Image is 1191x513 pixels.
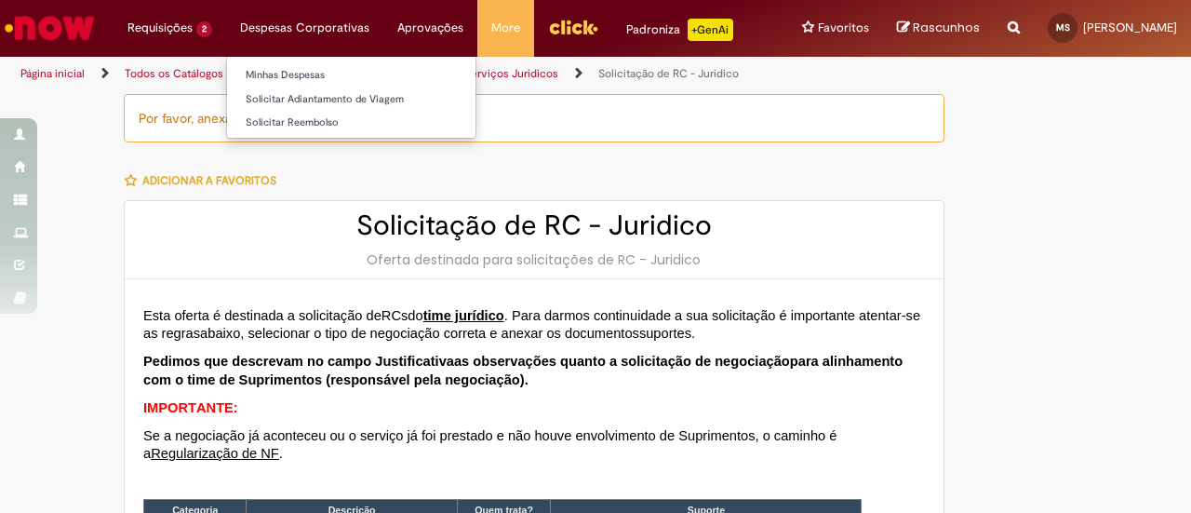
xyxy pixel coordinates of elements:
span: Se a negociação já aconteceu ou o serviço já foi prestado e não houve envolvimento de Suprimentos... [143,428,837,461]
div: Padroniza [626,19,733,41]
a: Serviços Juridicos [464,66,558,81]
span: Rascunhos [913,19,980,36]
ul: Trilhas de página [14,57,780,91]
span: , selecionar o tipo de negociação correta e anexar os d [240,326,572,341]
a: Todos os Catálogos [125,66,223,81]
span: MS [1056,21,1070,34]
img: click_logo_yellow_360x200.png [548,13,598,41]
span: Regularização de NF [151,446,279,461]
span: ocumentos [572,326,639,341]
a: Solicitação de RC - Juridico [598,66,739,81]
ul: Despesas Corporativas [226,56,476,139]
span: Aprovações [397,19,463,37]
h2: Solicitação de RC - Juridico [143,210,925,241]
div: Por favor, anexar o template preenchido. [124,94,944,142]
span: Pedimos que descrevam no campo Justificativa [143,354,454,369]
span: t [159,308,163,323]
span: [PERSON_NAME] [1083,20,1177,35]
button: Adicionar a Favoritos [124,161,287,200]
span: as observações quanto a solicitação de negociação [454,354,790,369]
img: ServiceNow [2,9,98,47]
span: RCs [381,308,408,324]
div: Oferta destinada para solicitações de RC - Juridico [143,250,925,269]
span: time jurídico [423,308,504,323]
span: abaixo [200,326,240,341]
span: . Para darmos continuidade a sua solicitação é importante atenta [504,308,897,323]
span: More [491,19,520,37]
span: r [897,308,902,323]
span: Adicionar a Favoritos [142,173,276,188]
a: Rascunhos [897,20,980,37]
span: . [525,372,529,387]
span: Es [143,308,159,323]
a: Solicitar Adiantamento de Viagem [227,89,475,110]
span: Favoritos [818,19,869,37]
span: . [279,446,283,461]
span: Despesas Corporativas [240,19,369,37]
p: +GenAi [688,19,733,41]
a: Solicitar Reembolso [227,113,475,133]
span: do [408,308,422,323]
span: 2 [196,21,212,37]
span: Requisições [127,19,193,37]
a: Página inicial [20,66,85,81]
span: IMPORTANTE: [143,400,238,415]
span: a oferta é destinada a solicitação de [163,308,381,323]
a: Minhas Despesas [227,65,475,86]
span: para alinhamento com o time de Suprimentos (responsável pela negociação) [143,354,903,386]
span: suportes. [639,326,695,341]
